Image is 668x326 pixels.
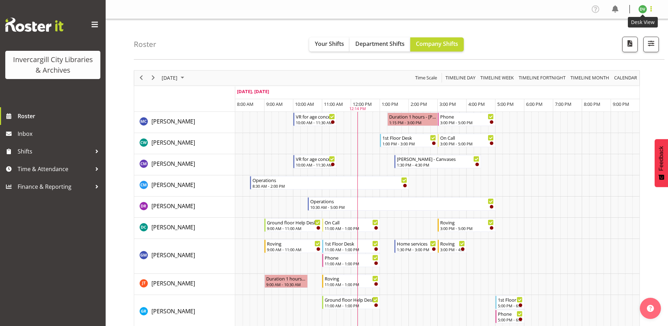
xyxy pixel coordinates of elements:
div: 1st Floor Desk [498,296,523,303]
div: VR for age concern [296,113,335,120]
div: Glen Tomlinson"s event - Roving Begin From Wednesday, September 24, 2025 at 11:00:00 AM GMT+12:00... [322,274,380,288]
span: 9:00 PM [613,101,629,107]
div: Phone [498,310,523,317]
button: September 2025 [161,73,187,82]
button: Your Shifts [309,37,350,52]
div: 11:00 AM - 1:00 PM [325,225,378,231]
div: Catherine Wilson"s event - On Call Begin From Wednesday, September 24, 2025 at 3:00:00 PM GMT+12:... [438,134,495,147]
a: [PERSON_NAME] [151,202,195,210]
button: Timeline Month [569,73,611,82]
div: 11:00 AM - 1:00 PM [325,247,378,252]
div: previous period [135,71,147,85]
div: 3:00 PM - 4:00 PM [440,247,465,252]
span: [PERSON_NAME] [151,160,195,168]
span: 12:00 PM [353,101,372,107]
div: Gabriel McKay Smith"s event - Roving Begin From Wednesday, September 24, 2025 at 9:00:00 AM GMT+1... [264,240,322,253]
div: Ground floor Help Desk [267,219,320,226]
div: Catherine Wilson"s event - 1st Floor Desk Begin From Wednesday, September 24, 2025 at 1:00:00 PM ... [380,134,438,147]
div: 12:14 PM [349,106,366,112]
span: [PERSON_NAME] [151,181,195,189]
div: 5:00 PM - 6:00 PM [498,303,523,308]
button: Next [149,73,158,82]
button: Timeline Day [444,73,477,82]
div: Home services [397,240,436,247]
td: Donald Cunningham resource [134,218,235,239]
div: Gabriel McKay Smith"s event - Home services Begin From Wednesday, September 24, 2025 at 1:30:00 P... [394,240,438,253]
div: 9:00 AM - 11:00 AM [267,225,320,231]
a: [PERSON_NAME] [151,181,195,189]
button: Timeline Week [479,73,515,82]
span: 8:00 PM [584,101,600,107]
div: 1:15 PM - 3:00 PM [389,120,436,125]
div: 9:00 AM - 11:00 AM [267,247,320,252]
div: Aurora Catu"s event - Duration 1 hours - Aurora Catu Begin From Wednesday, September 24, 2025 at ... [387,113,438,126]
img: desk-view11665.jpg [638,5,647,13]
span: [PERSON_NAME] [151,139,195,146]
div: 1:00 PM - 3:00 PM [382,141,436,146]
img: help-xxl-2.png [647,305,654,312]
div: Duration 1 hours - [PERSON_NAME] [266,275,306,282]
span: 6:00 PM [526,101,543,107]
div: Ground floor Help Desk [325,296,378,303]
button: Filter Shifts [643,37,659,52]
span: Finance & Reporting [18,181,92,192]
span: 10:00 AM [295,101,314,107]
div: Aurora Catu"s event - Phone Begin From Wednesday, September 24, 2025 at 3:00:00 PM GMT+12:00 Ends... [438,113,495,126]
a: [PERSON_NAME] [151,279,195,288]
div: Roving [267,240,320,247]
span: Company Shifts [416,40,458,48]
div: 8:30 AM - 2:00 PM [252,183,407,189]
span: Department Shifts [355,40,405,48]
span: 1:00 PM [382,101,398,107]
div: Grace Roscoe-Squires"s event - Ground floor Help Desk Begin From Wednesday, September 24, 2025 at... [322,296,380,309]
div: 5:00 PM - 6:00 PM [498,317,523,322]
div: 3:00 PM - 5:00 PM [440,120,494,125]
div: Roving [440,240,465,247]
div: 1:30 PM - 4:30 PM [397,162,479,168]
div: Invercargill City Libraries & Archives [12,54,93,76]
button: Fortnight [518,73,567,82]
div: Phone [440,113,494,120]
div: Donald Cunningham"s event - Ground floor Help Desk Begin From Wednesday, September 24, 2025 at 9:... [264,218,322,232]
div: 9:00 AM - 10:30 AM [266,282,306,287]
div: 3:00 PM - 5:00 PM [440,141,494,146]
button: Company Shifts [410,37,464,52]
span: [DATE] [161,73,178,82]
span: [DATE], [DATE] [237,88,269,95]
div: Aurora Catu"s event - VR for age concern Begin From Wednesday, September 24, 2025 at 10:00:00 AM ... [293,113,337,126]
td: Chamique Mamolo resource [134,154,235,175]
div: Chamique Mamolo"s event - VR for age concern Begin From Wednesday, September 24, 2025 at 10:00:00... [293,155,337,168]
button: Time Scale [414,73,438,82]
span: Feedback [658,146,664,171]
button: Department Shifts [350,37,410,52]
button: Previous [137,73,146,82]
span: Timeline Month [570,73,610,82]
a: [PERSON_NAME] [151,223,195,231]
div: Phone [325,254,378,261]
span: 3:00 PM [439,101,456,107]
img: Rosterit website logo [5,18,63,32]
div: On Call [440,134,494,141]
td: Debra Robinson resource [134,197,235,218]
span: 9:00 AM [266,101,283,107]
div: 11:00 AM - 1:00 PM [325,303,378,308]
span: 5:00 PM [497,101,514,107]
button: Feedback - Show survey [655,139,668,187]
a: [PERSON_NAME] [151,117,195,126]
a: [PERSON_NAME] [151,307,195,315]
div: Chamique Mamolo"s event - Arty Arvo - Canvases Begin From Wednesday, September 24, 2025 at 1:30:0... [394,155,481,168]
div: 10:30 AM - 5:00 PM [310,204,494,210]
span: Time & Attendance [18,164,92,174]
span: Time Scale [414,73,438,82]
div: 10:00 AM - 11:30 AM [296,162,335,168]
div: 1:30 PM - 3:00 PM [397,247,436,252]
span: Roster [18,111,102,121]
button: Download a PDF of the roster for the current day [622,37,638,52]
div: Gabriel McKay Smith"s event - Roving Begin From Wednesday, September 24, 2025 at 3:00:00 PM GMT+1... [438,240,467,253]
a: [PERSON_NAME] [151,251,195,259]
